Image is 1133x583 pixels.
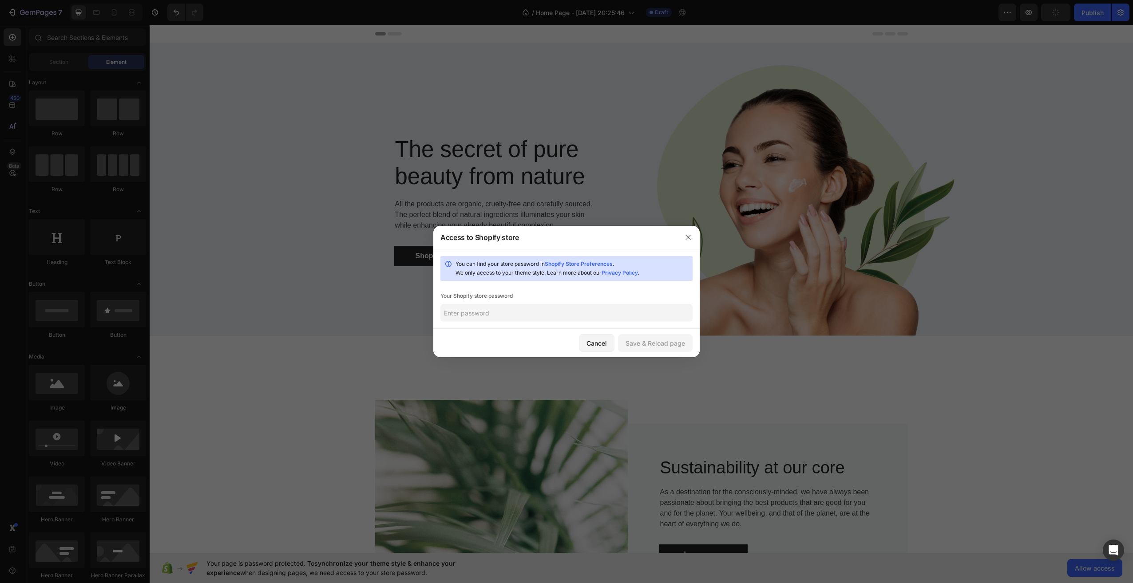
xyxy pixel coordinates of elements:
[579,334,614,352] button: Cancel
[440,232,519,243] div: Access to Shopify store
[586,339,607,348] div: Cancel
[1103,540,1124,561] div: Open Intercom Messenger
[266,226,344,236] div: Shop organic products
[456,260,689,277] div: You can find your store password in . We only access to your theme style. Learn more about our .
[440,291,693,300] div: Your Shopify store password
[245,221,365,241] a: Shop organic products
[511,462,726,504] p: As a destination for the consciously-minded, we have always been passionate about bringing the be...
[511,433,726,453] p: Sustainability at our core
[510,520,598,540] a: Learn more
[545,260,613,267] a: Shopify Store Preferences
[535,524,573,535] div: Learn more
[246,174,452,206] p: All the products are organic, cruelty-free and carefully sourced. The perfect blend of natural in...
[602,269,638,276] a: Privacy Policy
[626,339,685,348] div: Save & Reload page
[492,40,806,311] img: Alt Image
[246,111,452,165] p: The secret of pure beauty from nature
[440,304,693,322] input: Enter password
[618,334,693,352] button: Save & Reload page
